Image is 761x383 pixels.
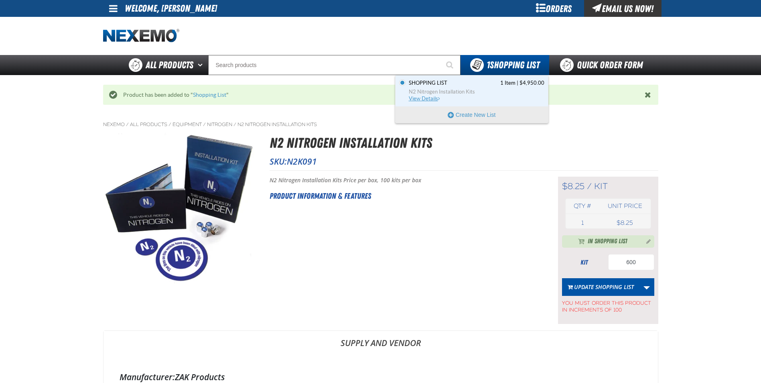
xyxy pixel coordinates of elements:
[168,121,171,128] span: /
[103,29,179,43] a: Home
[588,237,627,247] span: In Shopping List
[409,96,441,102] span: View Details
[487,59,490,71] strong: 1
[208,55,461,75] input: Search
[126,121,129,128] span: /
[562,278,639,296] button: Update Shopping List
[207,121,232,128] a: Nitrogen
[395,75,548,123] div: You have 1 Shopping List. Open to view details
[461,55,549,75] button: You have 1 Shopping List. Open to view details
[500,79,515,87] span: 1 Item
[594,181,608,191] span: kit
[270,132,658,154] h1: N2 Nitrogen Installation Kits
[562,296,654,314] span: You must order this product in increments of 100
[440,55,461,75] button: Start Searching
[146,58,193,72] span: All Products
[409,88,544,96] span: N2 Nitrogen Installation Kits
[587,181,592,191] span: /
[103,121,658,128] nav: Breadcrumbs
[407,79,544,102] a: Shopping List contains 1 item. Total cost is $4,950.00. Click to see all items, discounts, taxes ...
[581,219,584,226] span: 1
[639,278,654,296] a: More Actions
[237,121,317,128] a: N2 Nitrogen Installation Kits
[599,217,650,228] td: $8.25
[117,91,645,99] div: Product has been added to " "
[640,236,653,246] button: Manage current product in the Shopping List
[103,29,179,43] img: Nexemo logo
[396,107,548,123] button: Create New List. Opens a popup
[172,121,202,128] a: Equipment
[195,55,208,75] button: Open All Products pages
[409,79,447,87] span: Shopping List
[517,80,518,86] span: |
[203,121,206,128] span: /
[608,254,654,270] input: Product Quantity
[103,331,658,355] a: Supply and Vendor
[103,132,255,284] img: N2 Nitrogen Installation Kits
[120,371,642,383] div: ZAK Products
[562,181,584,191] span: $8.25
[287,156,317,167] span: N2K091
[270,177,538,184] p: N2 Nitrogen Installation Kits Price per box, 100 kits per box
[233,121,236,128] span: /
[643,89,654,101] button: Close the Notification
[562,258,606,267] div: kit
[130,121,167,128] a: All Products
[270,156,658,167] p: SKU:
[549,55,658,75] a: Quick Order Form
[599,199,650,214] th: Unit price
[193,92,226,98] a: Shopping List
[103,121,125,128] a: Nexemo
[270,190,538,202] h2: Product Information & Features
[566,199,600,214] th: Qty #
[520,79,544,87] span: $4,950.00
[120,371,175,383] label: Manufacturer:
[487,59,540,71] span: Shopping List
